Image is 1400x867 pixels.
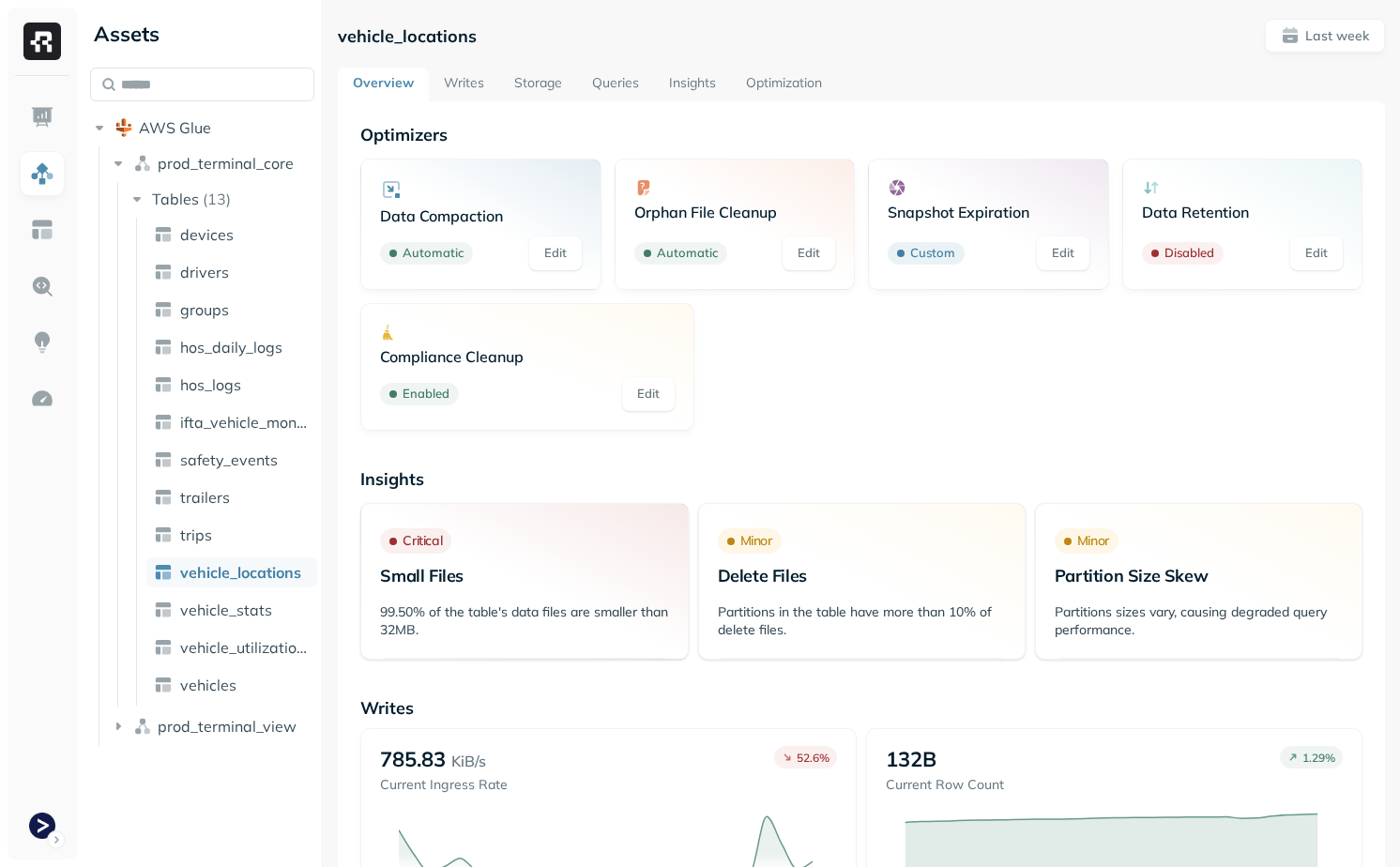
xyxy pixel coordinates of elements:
a: Storage [499,68,577,101]
a: Edit [1037,236,1089,270]
a: Writes [429,68,499,101]
p: 132B [886,746,936,772]
img: table [154,525,173,544]
img: namespace [133,154,152,173]
p: KiB/s [451,750,486,772]
span: Tables [152,190,199,208]
img: Optimization [30,387,54,411]
span: prod_terminal_core [158,154,294,173]
p: Delete Files [718,565,1006,586]
img: root [114,118,133,137]
span: groups [180,300,229,319]
p: 52.6 % [797,751,829,765]
a: vehicle_locations [146,557,317,587]
span: hos_logs [180,375,241,394]
a: ifta_vehicle_months [146,407,317,437]
a: safety_events [146,445,317,475]
a: vehicles [146,670,317,700]
span: vehicle_utilization_day [180,638,310,657]
p: Critical [403,532,442,550]
span: drivers [180,263,229,281]
p: Small Files [380,565,668,586]
p: 785.83 [380,746,446,772]
img: table [154,601,173,619]
p: Custom [910,244,955,263]
p: Snapshot Expiration [888,203,1088,221]
a: Edit [783,236,835,270]
a: Optimization [731,68,837,101]
a: vehicle_utilization_day [146,632,317,662]
p: Last week [1305,27,1369,45]
button: AWS Glue [90,113,314,143]
img: table [154,638,173,657]
button: prod_terminal_view [109,711,315,741]
a: Insights [654,68,731,101]
img: Asset Explorer [30,218,54,242]
img: table [154,450,173,469]
span: vehicle_locations [180,563,301,582]
img: table [154,676,173,694]
img: table [154,375,173,394]
p: Data Compaction [380,206,581,225]
p: Partition Size Skew [1055,565,1343,586]
p: Disabled [1164,244,1214,263]
span: prod_terminal_view [158,717,297,736]
a: groups [146,295,317,325]
span: vehicles [180,676,236,694]
p: Partitions sizes vary, causing degraded query performance. [1055,603,1343,639]
p: Enabled [403,385,449,403]
p: Minor [740,532,772,550]
p: Compliance Cleanup [380,347,675,366]
p: Current Row Count [886,776,1004,794]
p: Insights [360,468,1362,490]
span: hos_daily_logs [180,338,282,357]
a: Queries [577,68,654,101]
img: table [154,300,173,319]
img: table [154,488,173,507]
span: ifta_vehicle_months [180,413,310,432]
img: Insights [30,330,54,355]
img: table [154,338,173,357]
span: AWS Glue [139,118,211,137]
button: Tables(13) [128,184,316,214]
a: Overview [338,68,429,101]
p: ( 13 ) [203,190,231,208]
p: vehicle_locations [338,25,477,47]
a: hos_logs [146,370,317,400]
p: Partitions in the table have more than 10% of delete files. [718,603,1006,639]
span: devices [180,225,234,244]
span: safety_events [180,450,278,469]
div: Assets [90,19,314,49]
p: Minor [1077,532,1109,550]
img: table [154,413,173,432]
img: table [154,563,173,582]
p: 99.50% of the table's data files are smaller than 32MB. [380,603,668,639]
span: trailers [180,488,230,507]
a: trailers [146,482,317,512]
img: table [154,263,173,281]
a: Edit [1290,236,1343,270]
img: table [154,225,173,244]
a: hos_daily_logs [146,332,317,362]
p: Orphan File Cleanup [634,203,835,221]
p: Automatic [657,244,718,263]
a: Edit [622,377,675,411]
img: namespace [133,717,152,736]
a: vehicle_stats [146,595,317,625]
span: trips [180,525,212,544]
p: Data Retention [1142,203,1343,221]
img: Terminal [29,813,55,839]
p: Optimizers [360,124,1362,145]
img: Dashboard [30,105,54,129]
button: Last week [1265,19,1385,53]
p: 1.29 % [1302,751,1335,765]
a: devices [146,220,317,250]
button: prod_terminal_core [109,148,315,178]
p: Writes [360,697,1362,719]
img: Query Explorer [30,274,54,298]
span: vehicle_stats [180,601,272,619]
a: drivers [146,257,317,287]
a: trips [146,520,317,550]
a: Edit [529,236,582,270]
img: Ryft [23,23,61,60]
